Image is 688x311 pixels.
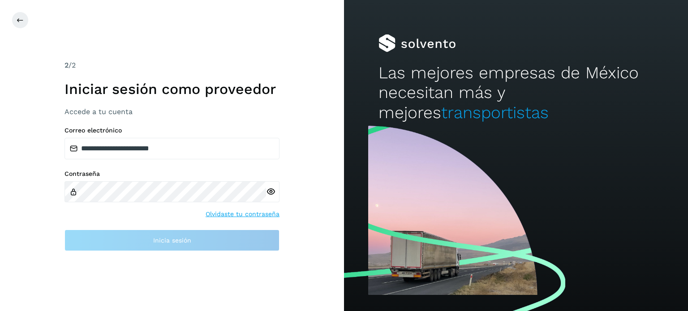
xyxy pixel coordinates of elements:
label: Correo electrónico [64,127,279,134]
div: /2 [64,60,279,71]
h2: Las mejores empresas de México necesitan más y mejores [378,63,654,123]
h1: Iniciar sesión como proveedor [64,81,279,98]
span: 2 [64,61,69,69]
button: Inicia sesión [64,230,279,251]
span: transportistas [441,103,549,122]
label: Contraseña [64,170,279,178]
span: Inicia sesión [153,237,191,243]
a: Olvidaste tu contraseña [206,209,279,219]
h3: Accede a tu cuenta [64,107,279,116]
